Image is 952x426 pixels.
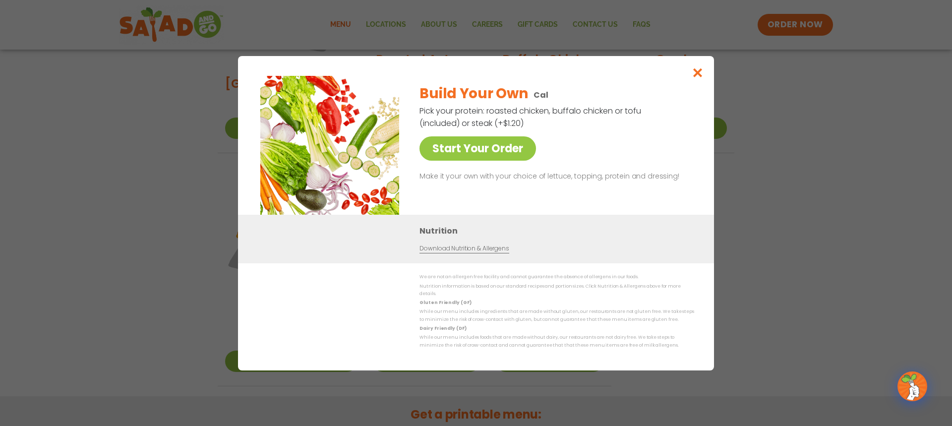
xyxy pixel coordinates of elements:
img: wpChatIcon [898,372,926,400]
p: While our menu includes ingredients that are made without gluten, our restaurants are not gluten ... [419,308,694,323]
p: Pick your protein: roasted chicken, buffalo chicken or tofu (included) or steak (+$1.20) [419,105,643,129]
strong: Gluten Friendly (GF) [419,300,471,305]
strong: Dairy Friendly (DF) [419,325,466,331]
a: Start Your Order [419,136,536,161]
p: Cal [534,89,548,101]
a: Download Nutrition & Allergens [419,244,509,253]
p: Nutrition information is based on our standard recipes and portion sizes. Click Nutrition & Aller... [419,282,694,298]
p: Make it your own with your choice of lettuce, topping, protein and dressing! [419,171,690,183]
img: Featured product photo for Build Your Own [260,76,399,215]
p: While our menu includes foods that are made without dairy, our restaurants are not dairy free. We... [419,334,694,349]
h2: Build Your Own [419,83,528,104]
p: We are not an allergen free facility and cannot guarantee the absence of allergens in our foods. [419,273,694,281]
h3: Nutrition [419,225,699,237]
button: Close modal [682,56,714,89]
